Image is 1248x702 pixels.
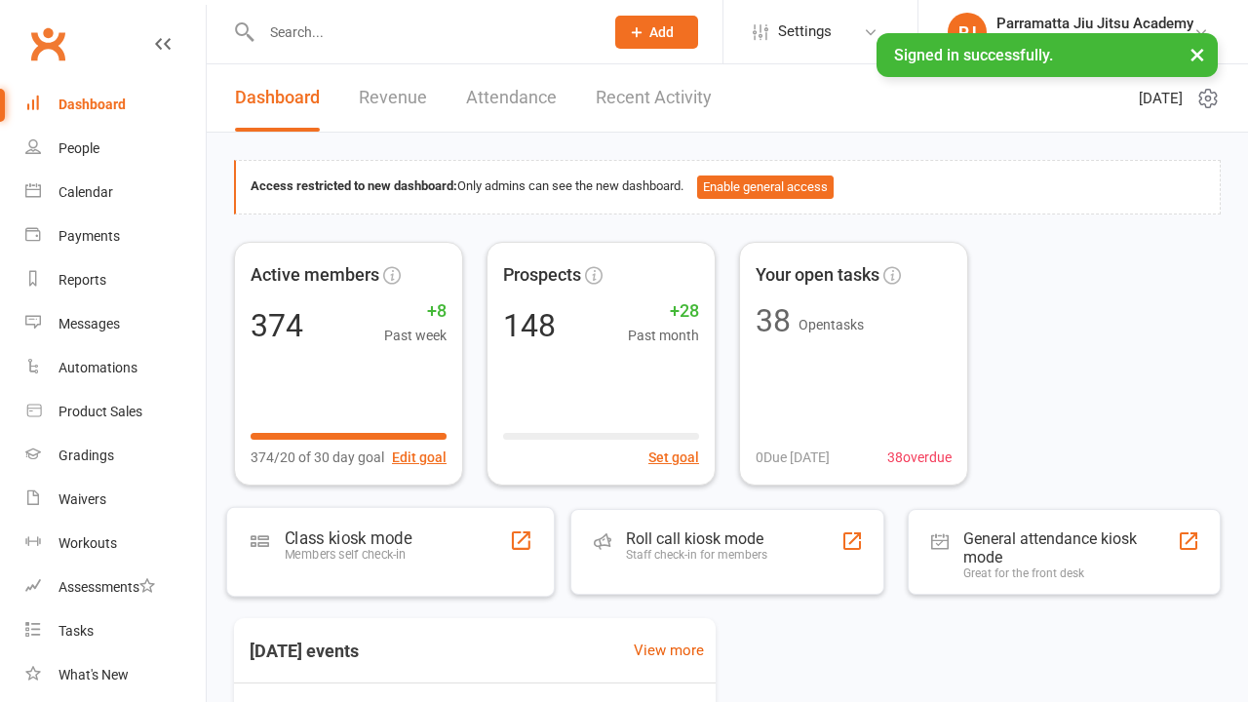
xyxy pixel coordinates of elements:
[58,272,106,288] div: Reports
[58,184,113,200] div: Calendar
[251,310,303,341] div: 374
[778,10,832,54] span: Settings
[799,317,864,332] span: Open tasks
[25,434,206,478] a: Gradings
[697,175,834,199] button: Enable general access
[963,566,1178,580] div: Great for the front desk
[58,667,129,682] div: What's New
[503,310,556,341] div: 148
[58,535,117,551] div: Workouts
[58,448,114,463] div: Gradings
[756,305,791,336] div: 38
[58,140,99,156] div: People
[359,64,427,132] a: Revenue
[58,228,120,244] div: Payments
[25,522,206,565] a: Workouts
[235,64,320,132] a: Dashboard
[255,19,590,46] input: Search...
[25,258,206,302] a: Reports
[25,127,206,171] a: People
[615,16,698,49] button: Add
[25,214,206,258] a: Payments
[948,13,987,52] div: PJ
[58,491,106,507] div: Waivers
[25,171,206,214] a: Calendar
[887,447,952,468] span: 38 overdue
[384,325,447,346] span: Past week
[251,175,1205,199] div: Only admins can see the new dashboard.
[756,447,830,468] span: 0 Due [DATE]
[58,623,94,639] div: Tasks
[392,447,447,468] button: Edit goal
[234,634,374,669] h3: [DATE] events
[634,639,704,662] a: View more
[996,32,1193,50] div: Parramatta Jiu Jitsu Academy
[894,46,1053,64] span: Signed in successfully.
[251,447,384,468] span: 374/20 of 30 day goal
[384,297,447,326] span: +8
[25,390,206,434] a: Product Sales
[25,346,206,390] a: Automations
[25,478,206,522] a: Waivers
[648,447,699,468] button: Set goal
[25,565,206,609] a: Assessments
[626,548,767,562] div: Staff check-in for members
[58,404,142,419] div: Product Sales
[23,19,72,68] a: Clubworx
[996,15,1193,32] div: Parramatta Jiu Jitsu Academy
[25,653,206,697] a: What's New
[626,529,767,548] div: Roll call kiosk mode
[58,316,120,331] div: Messages
[466,64,557,132] a: Attendance
[596,64,712,132] a: Recent Activity
[628,297,699,326] span: +28
[756,261,879,290] span: Your open tasks
[58,360,137,375] div: Automations
[25,609,206,653] a: Tasks
[963,529,1178,566] div: General attendance kiosk mode
[251,261,379,290] span: Active members
[25,302,206,346] a: Messages
[285,547,411,562] div: Members self check-in
[503,261,581,290] span: Prospects
[649,24,674,40] span: Add
[251,178,457,193] strong: Access restricted to new dashboard:
[628,325,699,346] span: Past month
[58,579,155,595] div: Assessments
[1180,33,1215,75] button: ×
[1139,87,1183,110] span: [DATE]
[285,527,411,547] div: Class kiosk mode
[25,83,206,127] a: Dashboard
[58,97,126,112] div: Dashboard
